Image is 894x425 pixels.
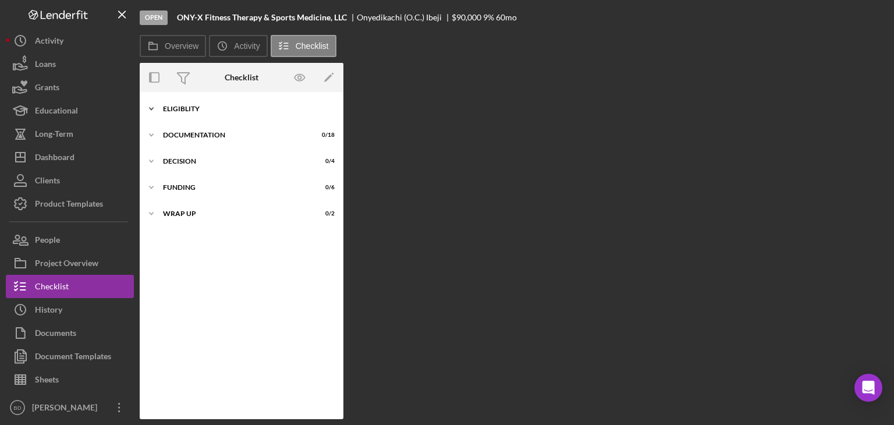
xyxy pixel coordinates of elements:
button: History [6,298,134,321]
div: 60 mo [496,13,517,22]
button: Document Templates [6,345,134,368]
div: Activity [35,29,63,55]
label: Checklist [296,41,329,51]
label: Activity [234,41,260,51]
div: People [35,228,60,254]
div: Grants [35,76,59,102]
text: BD [13,405,21,411]
div: Project Overview [35,252,98,278]
div: Open Intercom Messenger [854,374,882,402]
div: Checklist [225,73,258,82]
label: Overview [165,41,198,51]
div: Checklist [35,275,69,301]
button: Activity [6,29,134,52]
button: Clients [6,169,134,192]
div: Documents [35,321,76,348]
div: 0 / 6 [314,184,335,191]
div: Product Templates [35,192,103,218]
button: Documents [6,321,134,345]
div: Decision [163,158,306,165]
div: Document Templates [35,345,111,371]
button: Activity [209,35,267,57]
button: Checklist [6,275,134,298]
div: Educational [35,99,78,125]
div: Eligiblity [163,105,329,112]
button: Checklist [271,35,336,57]
button: People [6,228,134,252]
button: BD[PERSON_NAME] [6,396,134,419]
button: Project Overview [6,252,134,275]
span: $90,000 [452,12,481,22]
div: Documentation [163,132,306,139]
div: 0 / 2 [314,210,335,217]
div: Onyedikachi (O.C.) Ibeji [357,13,452,22]
b: ONY-X Fitness Therapy & Sports Medicine, LLC [177,13,347,22]
div: Dashboard [35,146,74,172]
button: Overview [140,35,206,57]
div: Sheets [35,368,59,394]
div: Clients [35,169,60,195]
div: History [35,298,62,324]
div: 0 / 18 [314,132,335,139]
button: Sheets [6,368,134,391]
button: Educational [6,99,134,122]
button: Product Templates [6,192,134,215]
div: Long-Term [35,122,73,148]
button: Long-Term [6,122,134,146]
div: 0 / 4 [314,158,335,165]
div: Open [140,10,168,25]
button: Loans [6,52,134,76]
div: 9 % [483,13,494,22]
button: Grants [6,76,134,99]
div: Funding [163,184,306,191]
div: [PERSON_NAME] [29,396,105,422]
button: Dashboard [6,146,134,169]
div: Loans [35,52,56,79]
div: Wrap up [163,210,306,217]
